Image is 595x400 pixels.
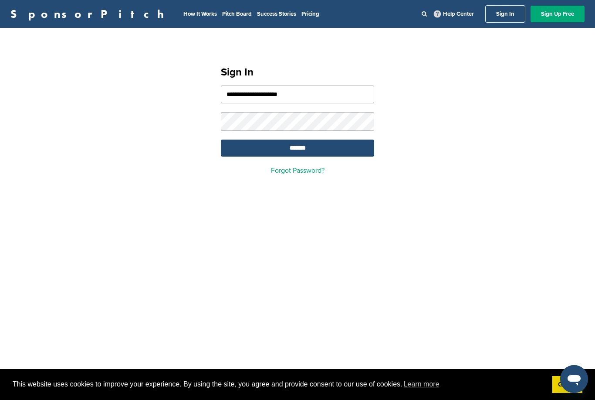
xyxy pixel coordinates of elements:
[221,65,374,80] h1: Sign In
[531,6,585,22] a: Sign Up Free
[257,10,296,17] a: Success Stories
[183,10,217,17] a: How It Works
[271,166,325,175] a: Forgot Password?
[432,9,476,19] a: Help Center
[10,8,169,20] a: SponsorPitch
[560,365,588,393] iframe: Button to launch messaging window
[222,10,252,17] a: Pitch Board
[402,378,441,391] a: learn more about cookies
[552,376,582,393] a: dismiss cookie message
[485,5,525,23] a: Sign In
[13,378,545,391] span: This website uses cookies to improve your experience. By using the site, you agree and provide co...
[301,10,319,17] a: Pricing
